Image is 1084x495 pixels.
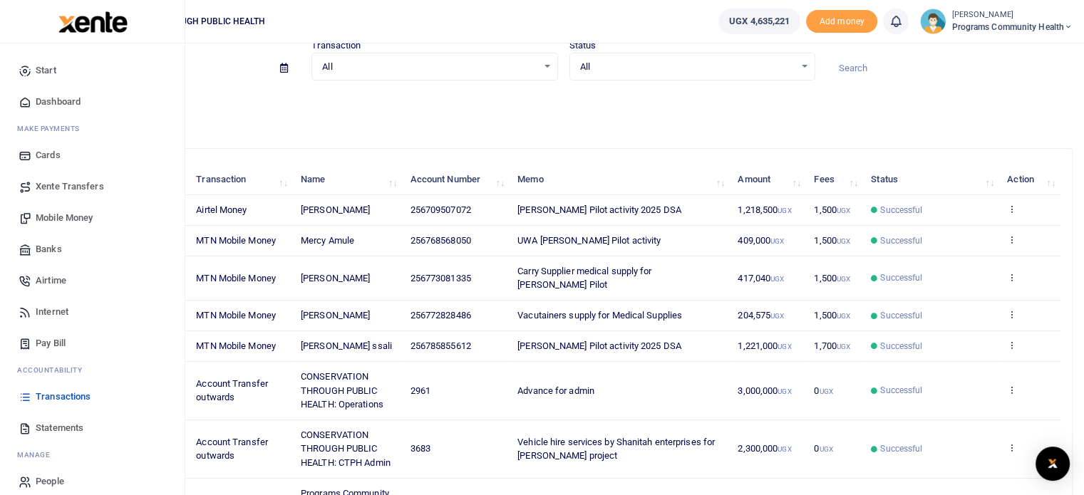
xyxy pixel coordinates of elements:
[411,310,471,321] span: 256772828486
[837,275,850,283] small: UGX
[837,207,850,214] small: UGX
[738,235,784,246] span: 409,000
[36,336,66,350] span: Pay Bill
[11,140,173,171] a: Cards
[806,10,877,33] span: Add money
[517,235,661,246] span: UWA [PERSON_NAME] Pilot activity
[54,98,1073,113] p: Download
[301,310,370,321] span: [PERSON_NAME]
[36,63,56,78] span: Start
[729,14,790,28] span: UGX 4,635,221
[517,204,681,215] span: [PERSON_NAME] Pilot activity 2025 DSA
[11,234,173,265] a: Banks
[301,235,354,246] span: Mercy Amule
[196,204,247,215] span: Airtel Money
[738,385,791,396] span: 3,000,000
[517,340,681,351] span: [PERSON_NAME] Pilot activity 2025 DSA
[196,378,268,403] span: Account Transfer outwards
[806,15,877,26] a: Add money
[730,165,806,195] th: Amount: activate to sort column ascending
[770,275,784,283] small: UGX
[411,385,430,396] span: 2961
[880,340,922,353] span: Successful
[11,171,173,202] a: Xente Transfers
[11,328,173,359] a: Pay Bill
[814,385,832,396] span: 0
[196,273,276,283] span: MTN Mobile Money
[36,305,68,319] span: Internet
[36,474,64,489] span: People
[11,86,173,118] a: Dashboard
[569,38,597,53] label: Status
[778,387,791,395] small: UGX
[738,204,791,215] span: 1,218,500
[778,343,791,350] small: UGX
[814,340,850,351] span: 1,700
[738,443,791,454] span: 2,300,000
[411,235,471,246] span: 256768568050
[814,273,850,283] span: 1,500
[301,371,383,410] span: CONSERVATION THROUGH PUBLIC HEALTH: Operations
[196,310,276,321] span: MTN Mobile Money
[517,310,682,321] span: Vacutainers supply for Medical Supplies
[819,387,832,395] small: UGX
[11,296,173,328] a: Internet
[301,273,370,283] span: [PERSON_NAME]
[814,204,850,215] span: 1,500
[411,273,471,283] span: 256773081335
[778,445,791,453] small: UGX
[880,271,922,284] span: Successful
[1036,447,1070,481] div: Open Intercom Messenger
[806,165,863,195] th: Fees: activate to sort column ascending
[880,309,922,322] span: Successful
[814,235,850,246] span: 1,500
[411,204,471,215] span: 256709507072
[814,310,850,321] span: 1,500
[880,234,922,247] span: Successful
[837,312,850,320] small: UGX
[718,9,800,34] a: UGX 4,635,221
[738,310,784,321] span: 204,575
[11,444,173,466] li: M
[11,412,173,444] a: Statements
[880,204,922,217] span: Successful
[11,381,173,412] a: Transactions
[827,56,1073,80] input: Search
[580,60,795,74] span: All
[11,359,173,381] li: Ac
[36,179,104,194] span: Xente Transfers
[196,235,276,246] span: MTN Mobile Money
[880,442,922,455] span: Successful
[36,148,61,162] span: Cards
[778,207,791,214] small: UGX
[411,340,471,351] span: 256785855612
[819,445,832,453] small: UGX
[11,55,173,86] a: Start
[322,60,537,74] span: All
[11,265,173,296] a: Airtime
[738,273,784,283] span: 417,040
[738,340,791,351] span: 1,221,000
[863,165,999,195] th: Status: activate to sort column ascending
[837,343,850,350] small: UGX
[837,237,850,245] small: UGX
[36,273,66,288] span: Airtime
[402,165,510,195] th: Account Number: activate to sort column ascending
[411,443,430,454] span: 3683
[713,9,806,34] li: Wallet ballance
[196,340,276,351] span: MTN Mobile Money
[36,211,93,225] span: Mobile Money
[311,38,361,53] label: Transaction
[517,266,651,291] span: Carry Supplier medical supply for [PERSON_NAME] Pilot
[806,10,877,33] li: Toup your wallet
[999,165,1060,195] th: Action: activate to sort column ascending
[36,242,62,256] span: Banks
[188,165,293,195] th: Transaction: activate to sort column ascending
[510,165,730,195] th: Memo: activate to sort column ascending
[880,384,922,397] span: Successful
[36,421,83,435] span: Statements
[770,237,784,245] small: UGX
[301,429,391,468] span: CONSERVATION THROUGH PUBLIC HEALTH: CTPH Admin
[517,385,594,396] span: Advance for admin
[920,9,1073,34] a: profile-user [PERSON_NAME] Programs Community Health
